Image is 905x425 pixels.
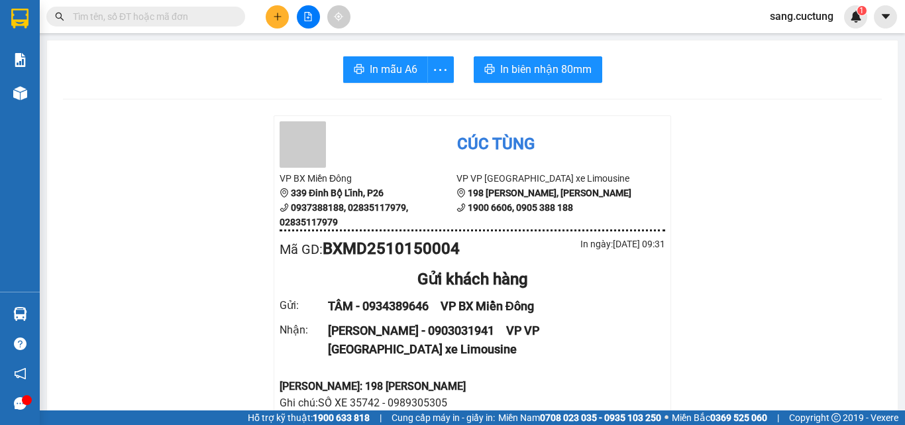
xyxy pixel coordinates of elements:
span: Miền Bắc [672,410,767,425]
sup: 1 [857,6,867,15]
div: TÂM - 0934389646 VP BX Miền Đông [328,297,649,316]
button: aim [327,5,350,29]
span: plus [273,12,282,21]
strong: 0369 525 060 [710,412,767,423]
span: sang.cuctung [759,8,844,25]
span: environment [280,188,289,198]
span: Hỗ trợ kỹ thuật: [248,410,370,425]
strong: 0708 023 035 - 0935 103 250 [540,412,661,423]
span: In mẫu A6 [370,61,417,78]
span: phone [456,203,466,212]
span: Mã GD : [280,241,323,257]
img: warehouse-icon [13,86,27,100]
span: Cung cấp máy in - giấy in: [392,410,495,425]
span: In biên nhận 80mm [500,61,592,78]
button: caret-down [874,5,897,29]
span: printer [484,64,495,76]
input: Tìm tên, số ĐT hoặc mã đơn [73,9,229,24]
b: 198 [PERSON_NAME], [PERSON_NAME] [468,188,631,198]
span: more [428,62,453,78]
li: VP VP [GEOGRAPHIC_DATA] xe Limousine [456,171,633,186]
button: file-add [297,5,320,29]
button: printerIn biên nhận 80mm [474,56,602,83]
button: plus [266,5,289,29]
b: 0937388188, 02835117979, 02835117979 [280,202,408,227]
div: Gửi : [280,297,328,314]
img: warehouse-icon [13,307,27,321]
div: Cúc Tùng [457,132,535,157]
div: [PERSON_NAME]: 198 [PERSON_NAME] [280,378,665,395]
b: 339 Đinh Bộ Lĩnh, P26 [291,188,384,198]
span: file-add [303,12,313,21]
div: [PERSON_NAME] - 0903031941 VP VP [GEOGRAPHIC_DATA] xe Limousine [328,322,649,359]
div: In ngày: [DATE] 09:31 [472,237,665,251]
span: caret-down [880,11,892,23]
span: ⚪️ [665,415,668,420]
img: logo-vxr [11,9,28,29]
span: message [14,397,27,410]
img: icon-new-feature [850,11,862,23]
span: | [777,410,779,425]
span: aim [334,12,343,21]
b: 1900 6606, 0905 388 188 [468,202,573,213]
div: Nhận : [280,322,328,338]
div: Ghi chú: SỐ XE 35742 - 0989305305 [280,395,665,411]
span: question-circle [14,337,27,350]
img: solution-icon [13,53,27,67]
span: environment [456,188,466,198]
span: | [380,410,382,425]
span: printer [354,64,364,76]
span: 1 [859,6,864,15]
b: BXMD2510150004 [323,239,460,258]
span: copyright [831,413,841,422]
button: more [427,56,454,83]
span: notification [14,367,27,380]
span: search [55,12,64,21]
div: Gửi khách hàng [280,267,665,292]
button: printerIn mẫu A6 [343,56,428,83]
strong: 1900 633 818 [313,412,370,423]
li: VP BX Miền Đông [280,171,456,186]
span: Miền Nam [498,410,661,425]
span: phone [280,203,289,212]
